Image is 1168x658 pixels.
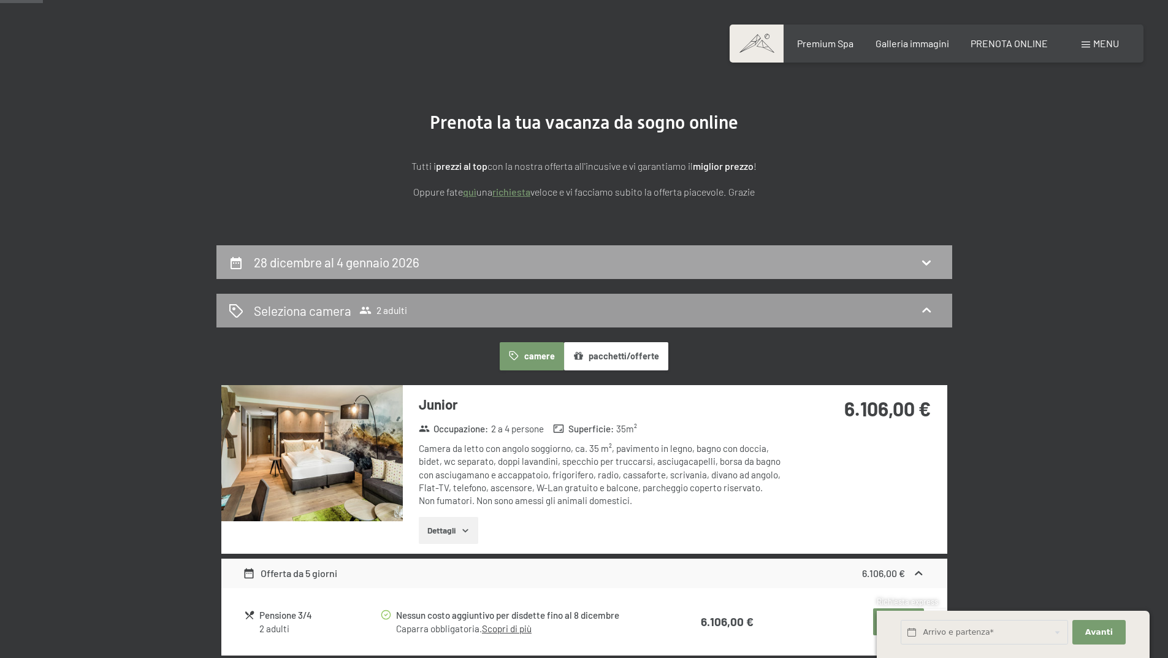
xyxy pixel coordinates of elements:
span: 2 a 4 persone [491,423,544,435]
a: richiesta [492,186,530,197]
strong: miglior prezzo [693,160,754,172]
strong: 6.106,00 € [862,567,905,579]
a: Galleria immagini [876,37,949,49]
span: Avanti [1085,627,1113,638]
h2: Seleziona camera [254,302,351,319]
div: Caparra obbligatoria. [396,622,651,635]
span: Richiesta express [877,597,938,606]
img: mss_renderimg.php [221,385,403,521]
div: 2 adulti [259,622,379,635]
a: PRENOTA ONLINE [971,37,1048,49]
a: quì [463,186,476,197]
div: Nessun costo aggiuntivo per disdette fino al 8 dicembre [396,608,651,622]
h2: 28 dicembre al 4 gennaio 2026 [254,254,419,270]
span: Prenota la tua vacanza da sogno online [430,112,738,133]
strong: Occupazione : [419,423,489,435]
h3: Junior [419,395,784,414]
p: Oppure fate una veloce e vi facciamo subito la offerta piacevole. Grazie [278,184,891,200]
p: Tutti i con la nostra offerta all'incusive e vi garantiamo il ! [278,158,891,174]
strong: prezzi al top [436,160,487,172]
button: camere [500,342,563,370]
span: 35 m² [616,423,637,435]
span: Menu [1093,37,1119,49]
button: pacchetti/offerte [564,342,668,370]
strong: 6.106,00 € [844,397,931,420]
div: Offerta da 5 giorni [243,566,337,581]
button: Avanti [1072,620,1125,645]
div: Camera da letto con angolo soggiorno, ca. 35 m², pavimento in legno, bagno con doccia, bidet, wc ... [419,442,784,507]
a: Premium Spa [797,37,853,49]
a: Scopri di più [482,623,532,634]
div: Offerta da 5 giorni6.106,00 € [221,559,947,588]
button: Seleziona [873,608,924,635]
button: Dettagli [419,517,478,544]
strong: 6.106,00 € [701,614,754,629]
span: 2 adulti [359,304,407,316]
div: Pensione 3/4 [259,608,379,622]
strong: Superficie : [553,423,614,435]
